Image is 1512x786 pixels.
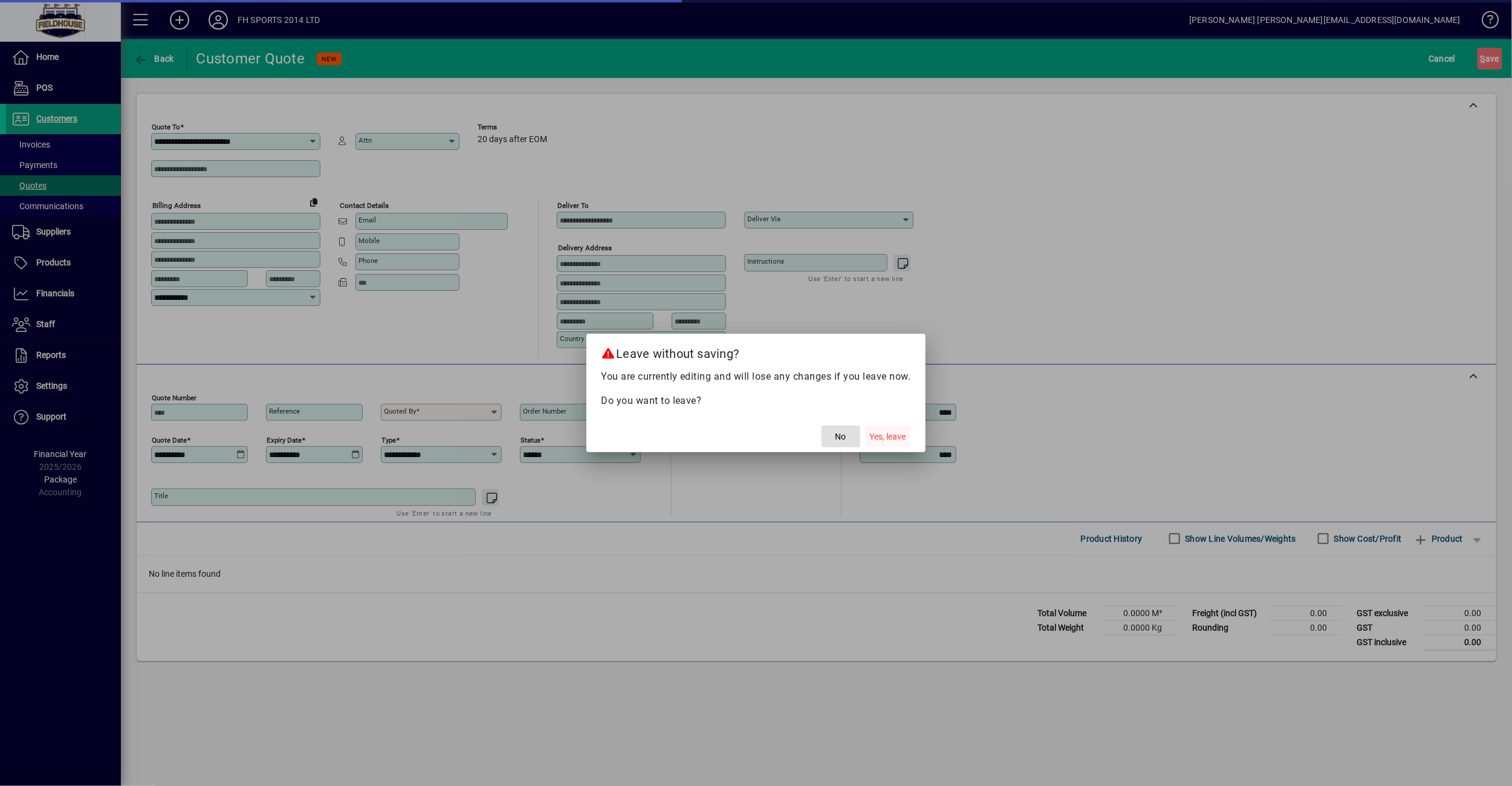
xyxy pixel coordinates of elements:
button: Yes, leave [865,426,911,447]
span: No [835,430,846,443]
p: You are currently editing and will lose any changes if you leave now. [601,369,911,384]
span: Yes, leave [870,430,906,443]
h2: Leave without saving? [586,334,926,369]
p: Do you want to leave? [601,394,911,408]
button: No [822,426,860,447]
